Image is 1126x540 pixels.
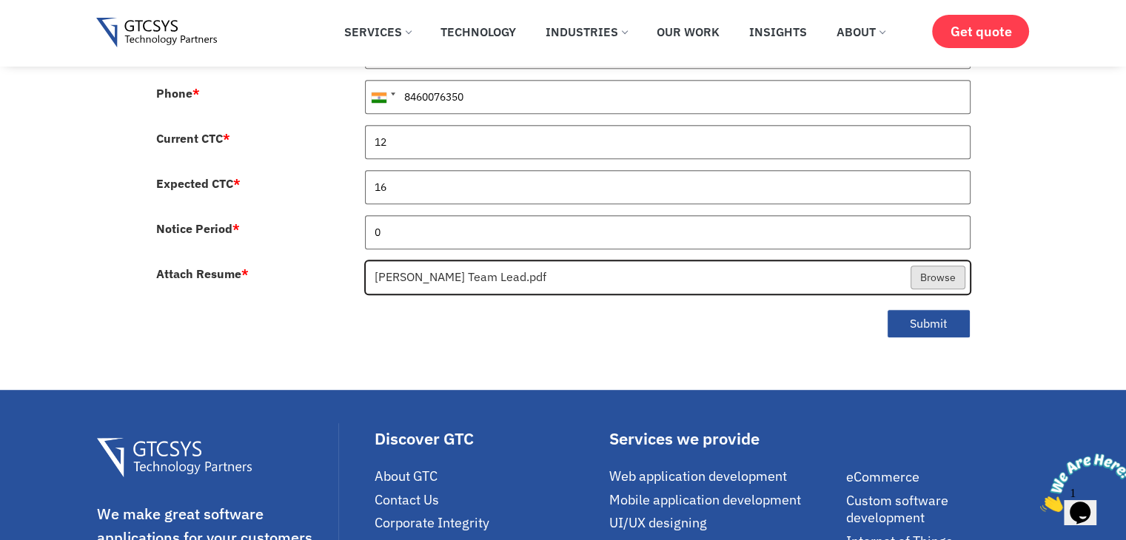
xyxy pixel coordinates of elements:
[366,81,400,113] div: India (भारत): +91
[375,468,438,485] span: About GTC
[609,491,839,508] a: Mobile application development
[887,309,971,338] button: Submit
[365,80,971,114] input: 081234 56789
[609,491,801,508] span: Mobile application development
[156,132,230,144] label: Current CTC
[609,468,839,485] a: Web application development
[609,468,787,485] span: Web application development
[333,16,422,48] a: Services
[6,6,12,18] span: 1
[156,223,240,234] label: Notice Period
[375,468,602,485] a: About GTC
[375,491,439,508] span: Contact Us
[375,514,602,531] a: Corporate Integrity
[156,87,200,99] label: Phone
[646,16,731,48] a: Our Work
[738,16,818,48] a: Insights
[96,18,217,48] img: Gtcsys logo
[609,514,839,531] a: UI/UX designing
[375,514,489,531] span: Corporate Integrity
[534,16,638,48] a: Industries
[156,178,241,189] label: Expected CTC
[846,468,919,485] span: eCommerce
[609,431,839,447] div: Services we provide
[6,6,98,64] img: Chat attention grabber
[950,24,1011,39] span: Get quote
[156,268,249,280] label: Attach Resume
[846,468,1030,485] a: eCommerce
[375,491,602,508] a: Contact Us
[429,16,527,48] a: Technology
[375,431,602,447] div: Discover GTC
[846,492,1030,527] a: Custom software development
[609,514,707,531] span: UI/UX designing
[825,16,896,48] a: About
[932,15,1029,48] a: Get quote
[1034,448,1126,518] iframe: chat widget
[97,438,252,477] img: Gtcsys Footer Logo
